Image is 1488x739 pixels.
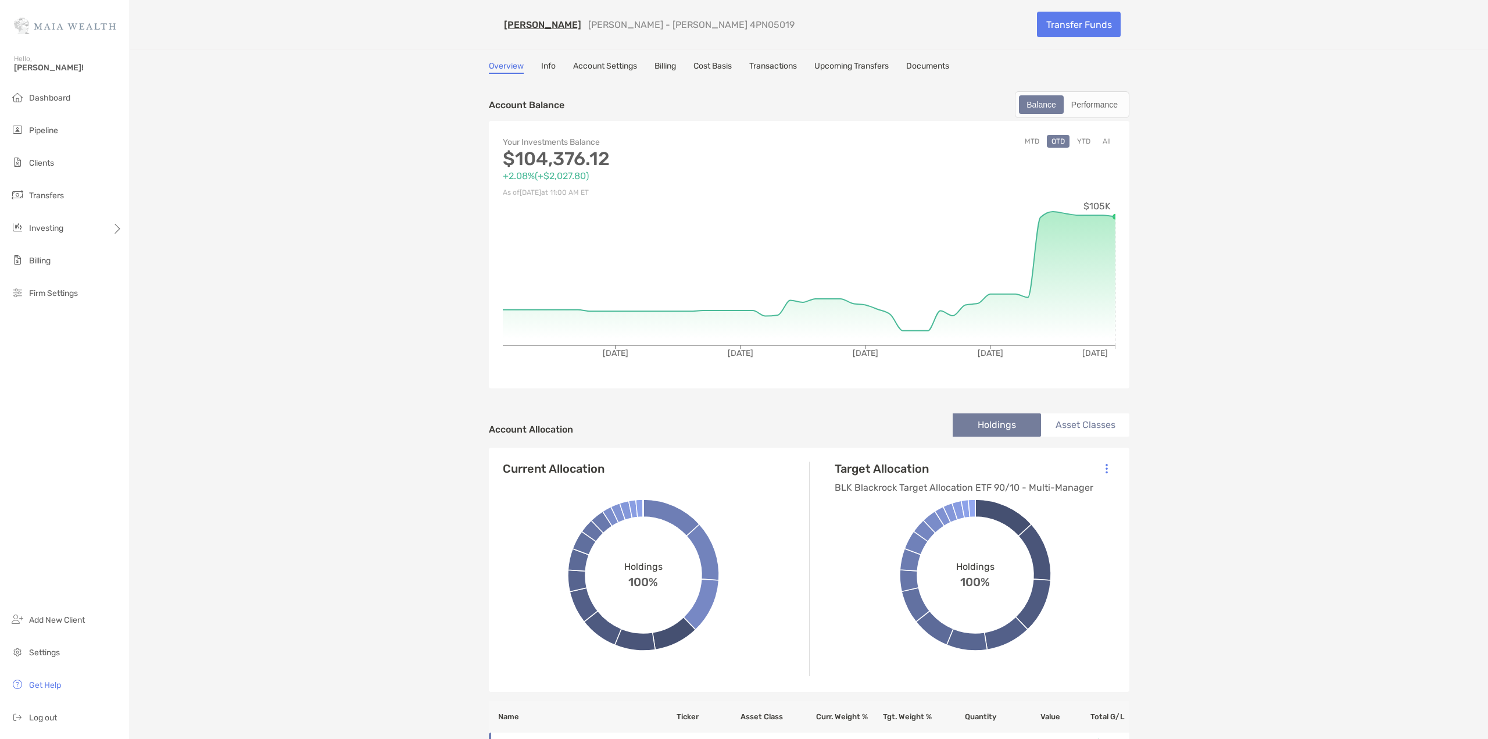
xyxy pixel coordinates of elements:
img: Icon List Menu [1106,463,1108,474]
th: Curr. Weight % [804,701,868,733]
p: Account Balance [489,98,564,112]
a: [PERSON_NAME] [504,19,581,30]
div: Performance [1065,97,1124,113]
th: Name [489,701,676,733]
img: get-help icon [10,677,24,691]
tspan: [DATE] [603,348,628,358]
a: Info [541,61,556,74]
th: Asset Class [740,701,804,733]
span: Settings [29,648,60,658]
tspan: [DATE] [728,348,753,358]
a: Transfer Funds [1037,12,1121,37]
a: Billing [654,61,676,74]
span: [PERSON_NAME]! [14,63,123,73]
button: YTD [1072,135,1095,148]
p: [PERSON_NAME] - [PERSON_NAME] 4PN05019 [588,19,795,30]
span: Add New Client [29,615,85,625]
a: Upcoming Transfers [814,61,889,74]
img: clients icon [10,155,24,169]
h4: Target Allocation [835,462,1093,476]
th: Tgt. Weight % [868,701,932,733]
button: All [1098,135,1115,148]
li: Asset Classes [1041,413,1129,437]
img: investing icon [10,220,24,234]
p: As of [DATE] at 11:00 AM ET [503,185,809,200]
th: Ticker [676,701,740,733]
a: Documents [906,61,949,74]
tspan: [DATE] [853,348,878,358]
img: billing icon [10,253,24,267]
button: QTD [1047,135,1069,148]
span: 100% [960,572,990,589]
a: Account Settings [573,61,637,74]
img: add_new_client icon [10,612,24,626]
button: MTD [1020,135,1044,148]
th: Value [997,701,1061,733]
img: settings icon [10,645,24,659]
span: Investing [29,223,63,233]
span: Firm Settings [29,288,78,298]
span: Transfers [29,191,64,201]
img: transfers icon [10,188,24,202]
p: $104,376.12 [503,152,809,166]
span: Billing [29,256,51,266]
th: Quantity [932,701,996,733]
div: segmented control [1015,91,1129,118]
a: Cost Basis [693,61,732,74]
img: Zoe Logo [14,5,116,47]
p: BLK Blackrock Target Allocation ETF 90/10 - Multi-Manager [835,480,1093,495]
span: Pipeline [29,126,58,135]
img: logout icon [10,710,24,724]
span: Log out [29,713,57,723]
a: Transactions [749,61,797,74]
img: firm-settings icon [10,285,24,299]
tspan: [DATE] [1082,348,1108,358]
tspan: [DATE] [978,348,1003,358]
span: Get Help [29,680,61,690]
h4: Account Allocation [489,424,573,435]
a: Overview [489,61,524,74]
li: Holdings [953,413,1041,437]
span: Holdings [624,561,663,572]
span: 100% [628,572,658,589]
span: Clients [29,158,54,168]
h4: Current Allocation [503,462,604,476]
div: Balance [1020,97,1063,113]
p: +2.08% ( +$2,027.80 ) [503,169,809,183]
th: Total G/L [1061,701,1129,733]
tspan: $105K [1083,201,1111,212]
img: pipeline icon [10,123,24,137]
span: Holdings [956,561,995,572]
span: Dashboard [29,93,70,103]
p: Your Investments Balance [503,135,809,149]
img: dashboard icon [10,90,24,104]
